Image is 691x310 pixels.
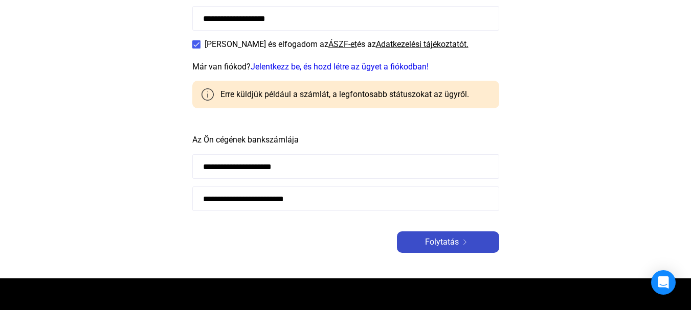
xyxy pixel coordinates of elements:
font: és az [357,39,376,49]
img: info-szürke-körvonal [202,88,214,101]
font: [PERSON_NAME] és elfogadom az [205,39,328,49]
font: Az Ön cégének bankszámlája [192,135,299,145]
a: ÁSZF-et [328,40,357,49]
font: ÁSZF-et [328,39,357,49]
div: Intercom Messenger megnyitása [651,270,676,295]
button: Folytatásjobbra nyíl-fehér [397,231,499,253]
a: Jelentkezz be, és hozd létre az ügyet a fiókodban! [251,62,429,71]
font: Erre küldjük például a számlát, a legfontosabb státuszokat az ügyről. [220,89,469,99]
font: Folytatás [425,237,459,247]
a: Adatkezelési tájékoztatót. [376,40,469,49]
img: jobbra nyíl-fehér [459,240,471,245]
font: Adatkezelési tájékoztatót. [376,39,469,49]
font: Már van fiókod? [192,62,251,71]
